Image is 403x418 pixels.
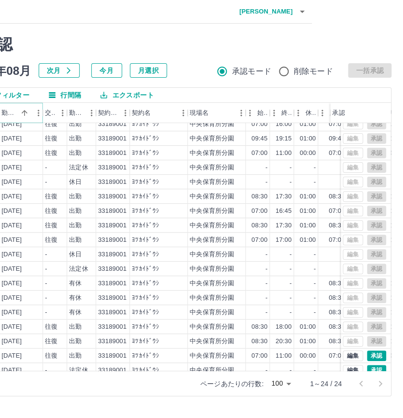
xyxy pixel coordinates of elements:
div: - [265,279,267,288]
div: 33189001 [98,192,126,201]
div: 09:45 [329,134,345,143]
div: 出勤 [69,207,82,216]
div: 33189001 [98,250,126,259]
div: - [45,308,47,317]
div: - [265,178,267,187]
div: [DATE] [1,308,22,317]
div: ﾖﾂｶｲﾄﾞｳｼ [132,134,159,143]
div: 16:45 [276,207,292,216]
div: 勤務区分 [69,103,84,123]
p: ページあたりの行数: [200,379,264,389]
div: 08:30 [329,308,345,317]
div: [DATE] [1,250,22,259]
div: 33189001 [98,149,126,158]
div: 中央保育所分園 [190,236,234,245]
div: 08:30 [251,192,267,201]
div: 33189001 [98,207,126,216]
div: 07:00 [329,351,345,361]
div: 法定休 [69,366,88,375]
div: 中央保育所分園 [190,221,234,230]
div: 33189001 [98,120,126,129]
div: ﾖﾂｶｲﾄﾞｳｼ [132,308,159,317]
div: [DATE] [1,351,22,361]
button: 編集 [343,365,363,376]
div: ﾖﾂｶｲﾄﾞｳｼ [132,250,159,259]
div: 始業 [257,103,268,123]
div: 往復 [45,207,57,216]
div: 契約コード [98,103,118,123]
div: 07:00 [251,236,267,245]
div: - [290,163,292,172]
div: 07:00 [251,120,267,129]
div: 07:00 [329,236,345,245]
div: 休憩 [306,103,316,123]
div: 01:00 [300,207,316,216]
div: 法定休 [69,163,88,172]
div: 33189001 [98,163,126,172]
div: - [265,293,267,303]
div: 08:30 [329,279,345,288]
div: 往復 [45,322,57,332]
div: 中央保育所分園 [190,279,234,288]
button: メニュー [243,106,257,120]
div: - [45,279,47,288]
button: エクスポート [93,88,161,102]
div: 中央保育所分園 [190,163,234,172]
div: 33189001 [98,293,126,303]
div: 33189001 [98,178,126,187]
button: 今月 [91,63,122,78]
div: 01:00 [300,221,316,230]
div: 勤務日 [1,103,18,123]
div: 00:00 [300,149,316,158]
div: 01:00 [300,192,316,201]
div: - [290,308,292,317]
div: 休日 [69,250,82,259]
div: 20:30 [276,337,292,346]
div: [DATE] [1,192,22,201]
div: 11:00 [276,149,292,158]
div: 08:30 [329,322,345,332]
div: 出勤 [69,149,82,158]
div: 08:30 [329,293,345,303]
div: - [265,163,267,172]
div: 08:30 [251,337,267,346]
div: ﾖﾂｶｲﾄﾞｳｼ [132,207,159,216]
p: 1～24 / 24 [310,379,342,389]
button: 承認 [367,350,386,361]
div: 中央保育所分園 [190,207,234,216]
button: メニュー [234,106,249,120]
div: [DATE] [1,134,22,143]
div: 承認 [330,103,380,123]
div: [DATE] [1,322,22,332]
div: ﾖﾂｶｲﾄﾞｳｼ [132,293,159,303]
div: - [290,265,292,274]
div: - [314,293,316,303]
div: 09:45 [251,134,267,143]
div: 18:00 [276,322,292,332]
div: - [45,250,47,259]
div: - [290,366,292,375]
div: 契約名 [130,103,188,123]
div: 出勤 [69,351,82,361]
button: 月選択 [130,63,167,78]
div: ﾖﾂｶｲﾄﾞｳｼ [132,322,159,332]
div: 中央保育所分園 [190,265,234,274]
div: 中央保育所分園 [190,308,234,317]
div: 01:00 [300,236,316,245]
div: 往復 [45,120,57,129]
div: 01:00 [300,337,316,346]
button: メニュー [267,106,281,120]
div: 勤務区分 [67,103,96,123]
div: - [290,178,292,187]
div: 08:30 [251,322,267,332]
div: - [290,293,292,303]
div: [DATE] [1,366,22,375]
span: 承認モード [232,66,271,77]
div: ﾖﾂｶｲﾄﾞｳｼ [132,366,159,375]
div: 07:00 [251,351,267,361]
div: 08:30 [329,337,345,346]
div: [DATE] [1,265,22,274]
div: 01:00 [300,134,316,143]
div: 契約コード [96,103,130,123]
div: 19:15 [276,134,292,143]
